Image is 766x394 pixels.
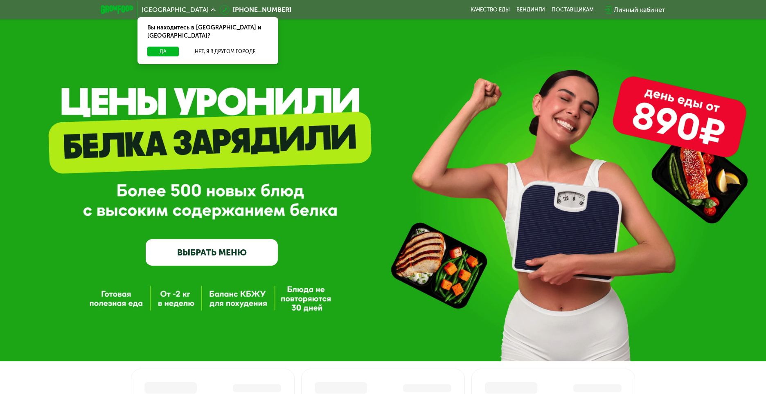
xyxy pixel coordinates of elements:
button: Да [147,47,179,56]
a: Вендинги [516,7,545,13]
button: Нет, я в другом городе [182,47,268,56]
span: [GEOGRAPHIC_DATA] [142,7,209,13]
div: Личный кабинет [614,5,665,15]
div: Вы находитесь в [GEOGRAPHIC_DATA] и [GEOGRAPHIC_DATA]? [137,17,278,47]
a: Качество еды [471,7,510,13]
a: [PHONE_NUMBER] [220,5,291,15]
a: ВЫБРАТЬ МЕНЮ [146,239,278,266]
div: поставщикам [552,7,594,13]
